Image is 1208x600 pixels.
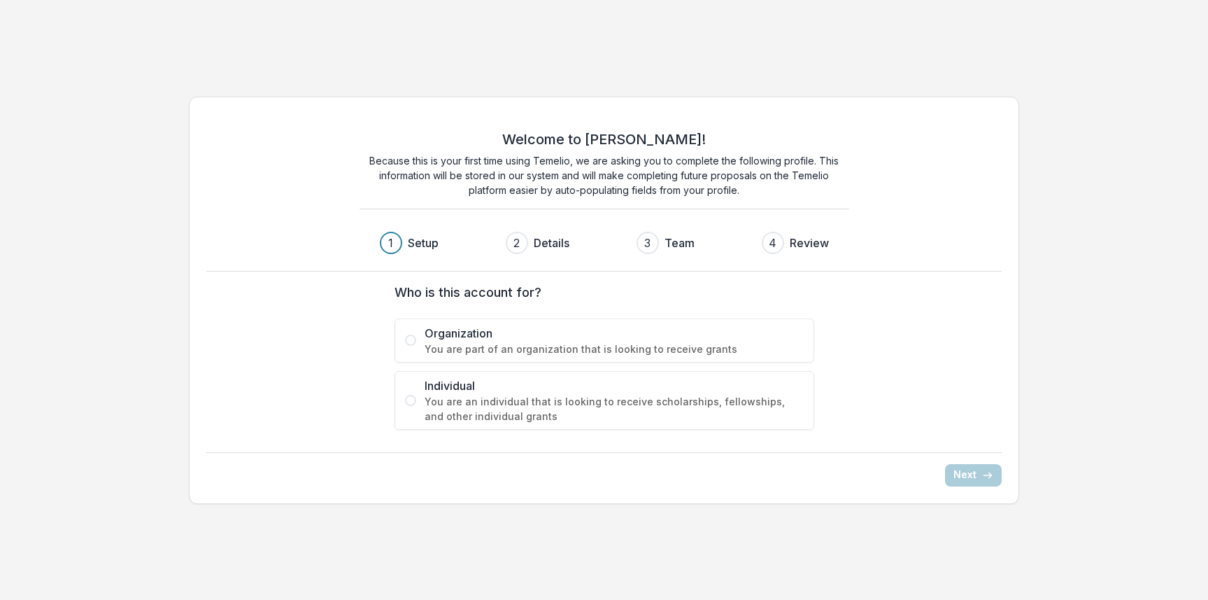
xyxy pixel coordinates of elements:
[945,464,1002,487] button: Next
[425,394,804,424] span: You are an individual that is looking to receive scholarships, fellowships, and other individual ...
[534,235,569,251] h3: Details
[388,235,393,251] div: 1
[425,342,804,356] span: You are part of an organization that is looking to receive grants
[502,131,706,148] h2: Welcome to [PERSON_NAME]!
[665,235,695,251] h3: Team
[769,235,776,251] div: 4
[425,325,804,342] span: Organization
[513,235,520,251] div: 2
[395,283,806,302] label: Who is this account for?
[408,235,439,251] h3: Setup
[644,235,651,251] div: 3
[425,377,804,394] span: Individual
[790,235,829,251] h3: Review
[360,153,849,197] p: Because this is your first time using Temelio, we are asking you to complete the following profil...
[380,232,829,254] div: Progress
